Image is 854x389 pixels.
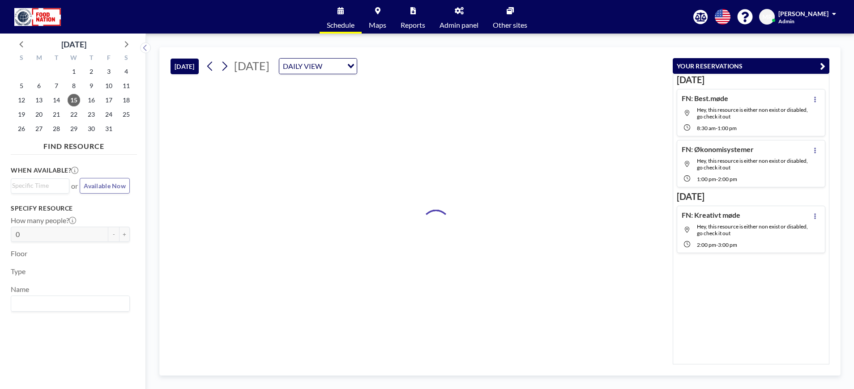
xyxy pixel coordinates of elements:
span: Tuesday, October 7, 2025 [50,80,63,92]
span: Thursday, October 30, 2025 [85,123,98,135]
span: - [716,125,717,131]
span: Tuesday, October 28, 2025 [50,123,63,135]
div: F [100,53,117,64]
span: Friday, October 17, 2025 [102,94,115,106]
span: Wednesday, October 15, 2025 [68,94,80,106]
input: Search for option [12,181,64,190]
span: Monday, October 20, 2025 [33,108,45,121]
span: Friday, October 10, 2025 [102,80,115,92]
span: Thursday, October 16, 2025 [85,94,98,106]
h3: [DATE] [677,191,825,202]
button: - [108,227,119,242]
span: Saturday, October 18, 2025 [120,94,132,106]
div: Search for option [11,179,69,192]
span: Wednesday, October 1, 2025 [68,65,80,78]
span: Saturday, October 25, 2025 [120,108,132,121]
span: Sunday, October 26, 2025 [15,123,28,135]
div: S [117,53,135,64]
span: Monday, October 27, 2025 [33,123,45,135]
button: Available Now [80,178,130,194]
h3: [DATE] [677,74,825,85]
span: Sunday, October 5, 2025 [15,80,28,92]
h4: FN: Økonomisystemer [682,145,754,154]
span: Tuesday, October 21, 2025 [50,108,63,121]
span: Maps [369,21,386,29]
span: Admin panel [440,21,478,29]
span: 2:00 PM [718,176,737,182]
div: [DATE] [61,38,86,51]
span: Thursday, October 9, 2025 [85,80,98,92]
span: or [71,182,78,190]
span: Reports [401,21,425,29]
div: T [82,53,100,64]
span: Hey, this resource is either non exist or disabled, go check it out [697,106,808,120]
span: 2:00 PM [697,241,716,248]
span: Tuesday, October 14, 2025 [50,94,63,106]
span: Saturday, October 11, 2025 [120,80,132,92]
span: Friday, October 3, 2025 [102,65,115,78]
label: How many people? [11,216,76,225]
img: organization-logo [14,8,61,26]
span: Sunday, October 19, 2025 [15,108,28,121]
span: 8:30 AM [697,125,716,131]
span: 3:00 PM [718,241,737,248]
span: DAILY VIEW [281,60,324,72]
span: Friday, October 24, 2025 [102,108,115,121]
label: Name [11,285,29,294]
span: Wednesday, October 22, 2025 [68,108,80,121]
div: S [13,53,30,64]
span: Schedule [327,21,354,29]
span: 1:00 PM [717,125,737,131]
div: Search for option [279,59,357,74]
span: [PERSON_NAME] [778,10,828,17]
div: Search for option [11,296,129,311]
button: YOUR RESERVATIONS [673,58,829,74]
button: + [119,227,130,242]
h4: FIND RESOURCE [11,138,137,151]
span: Wednesday, October 29, 2025 [68,123,80,135]
span: Hey, this resource is either non exist or disabled, go check it out [697,157,808,171]
span: MR [762,13,772,21]
div: T [48,53,65,64]
span: Monday, October 13, 2025 [33,94,45,106]
input: Search for option [12,298,124,309]
span: Friday, October 31, 2025 [102,123,115,135]
label: Floor [11,249,27,258]
span: - [716,176,718,182]
span: 1:00 PM [697,176,716,182]
h4: FN: Best.møde [682,94,728,103]
span: Hey, this resource is either non exist or disabled, go check it out [697,223,808,237]
span: Wednesday, October 8, 2025 [68,80,80,92]
h4: FN: Kreativt møde [682,211,740,220]
h3: Specify resource [11,204,130,212]
div: W [65,53,83,64]
label: Type [11,267,26,276]
button: [DATE] [171,59,199,74]
div: M [30,53,48,64]
input: Search for option [325,60,342,72]
span: Thursday, October 2, 2025 [85,65,98,78]
span: Admin [778,18,794,25]
span: Saturday, October 4, 2025 [120,65,132,78]
span: Available Now [84,182,126,190]
span: Other sites [493,21,527,29]
span: - [716,241,718,248]
span: Monday, October 6, 2025 [33,80,45,92]
span: [DATE] [234,59,269,72]
span: Sunday, October 12, 2025 [15,94,28,106]
span: Thursday, October 23, 2025 [85,108,98,121]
